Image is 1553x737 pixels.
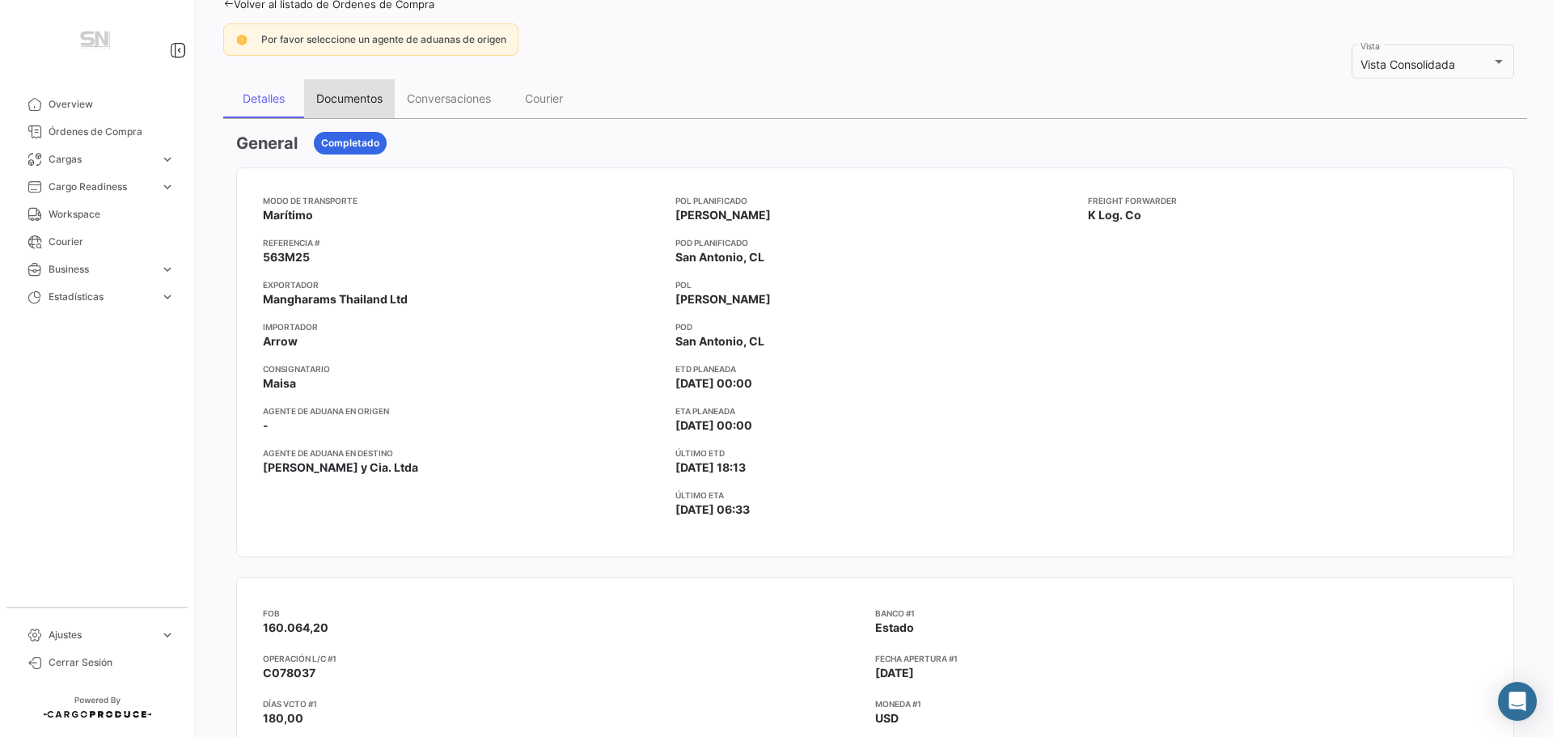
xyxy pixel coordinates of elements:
app-card-info-title: POL Planificado [675,194,1075,207]
app-card-info-title: Último ETD [675,447,1075,460]
span: expand_more [160,628,175,642]
span: 160.064,20 [263,621,328,634]
app-card-info-title: POD [675,320,1075,333]
div: Courier [525,91,563,105]
app-card-info-title: Referencia # [263,236,662,249]
app-card-info-title: Freight Forwarder [1088,194,1487,207]
span: Completado [321,136,379,150]
a: Courier [13,228,181,256]
app-card-info-title: Consignatario [263,362,662,375]
span: expand_more [160,180,175,194]
span: Estadísticas [49,290,154,304]
span: Ajustes [49,628,154,642]
span: Mangharams Thailand Ltd [263,291,408,307]
span: [DATE] 00:00 [675,417,752,434]
div: Conversaciones [407,91,491,105]
span: expand_more [160,152,175,167]
span: Vista Consolidada [1360,57,1455,71]
span: [DATE] 06:33 [675,502,750,518]
span: [DATE] 00:00 [675,375,752,392]
span: Órdenes de Compra [49,125,175,139]
span: [PERSON_NAME] [675,207,771,223]
span: San Antonio, CL [675,249,764,265]
app-card-info-title: Banco #1 [875,607,1487,620]
span: C078037 [263,666,315,680]
a: Órdenes de Compra [13,118,181,146]
span: [DATE] 18:13 [675,460,746,476]
span: expand_more [160,290,175,304]
span: Arrow [263,333,298,349]
a: Overview [13,91,181,118]
app-card-info-title: Moneda #1 [875,697,1487,710]
span: Marítimo [263,207,313,223]
app-card-info-title: ETA planeada [675,405,1075,417]
span: USD [875,711,899,725]
span: 563M25 [263,249,310,265]
span: San Antonio, CL [675,333,764,349]
div: Detalles [243,91,285,105]
app-card-info-title: Fecha Apertura #1 [875,652,1487,665]
span: Overview [49,97,175,112]
span: Por favor seleccione un agente de aduanas de origen [261,33,506,45]
app-card-info-title: Exportador [263,278,662,291]
app-card-info-title: FOB [263,607,875,620]
app-card-info-title: Operación L/C #1 [263,652,875,665]
span: Workspace [49,207,175,222]
span: Maisa [263,375,296,392]
span: K Log. Co [1088,207,1141,223]
div: Documentos [316,91,383,105]
app-card-info-title: POD Planificado [675,236,1075,249]
app-card-info-title: Agente de Aduana en Origen [263,405,662,417]
img: Manufactura+Logo.png [57,19,138,65]
span: Courier [49,235,175,249]
div: Abrir Intercom Messenger [1498,682,1537,721]
app-card-info-title: Agente de Aduana en Destino [263,447,662,460]
span: Cargo Readiness [49,180,154,194]
a: Workspace [13,201,181,228]
app-card-info-title: Último ETA [675,489,1075,502]
span: expand_more [160,262,175,277]
span: Business [49,262,154,277]
span: 180,00 [263,711,303,725]
span: Cerrar Sesión [49,655,175,670]
app-card-info-title: Días Vcto #1 [263,697,875,710]
app-card-info-title: Importador [263,320,662,333]
span: Cargas [49,152,154,167]
span: [DATE] [875,666,914,680]
app-card-info-title: ETD planeada [675,362,1075,375]
app-card-info-title: POL [675,278,1075,291]
span: [PERSON_NAME] y Cia. Ltda [263,460,418,476]
span: [PERSON_NAME] [675,291,771,307]
h3: General [236,132,298,155]
app-card-info-title: Modo de Transporte [263,194,662,207]
span: Estado [875,621,914,634]
span: - [263,417,269,434]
